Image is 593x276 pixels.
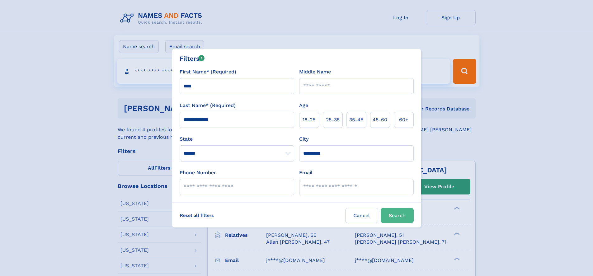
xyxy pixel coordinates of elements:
[180,102,236,109] label: Last Name* (Required)
[299,102,308,109] label: Age
[180,54,205,63] div: Filters
[176,208,218,223] label: Reset all filters
[399,116,408,124] span: 60+
[299,135,308,143] label: City
[303,116,315,124] span: 18‑25
[345,208,378,223] label: Cancel
[180,68,236,76] label: First Name* (Required)
[349,116,363,124] span: 35‑45
[299,68,331,76] label: Middle Name
[326,116,340,124] span: 25‑35
[381,208,414,223] button: Search
[180,135,294,143] label: State
[373,116,387,124] span: 45‑60
[299,169,313,176] label: Email
[180,169,216,176] label: Phone Number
